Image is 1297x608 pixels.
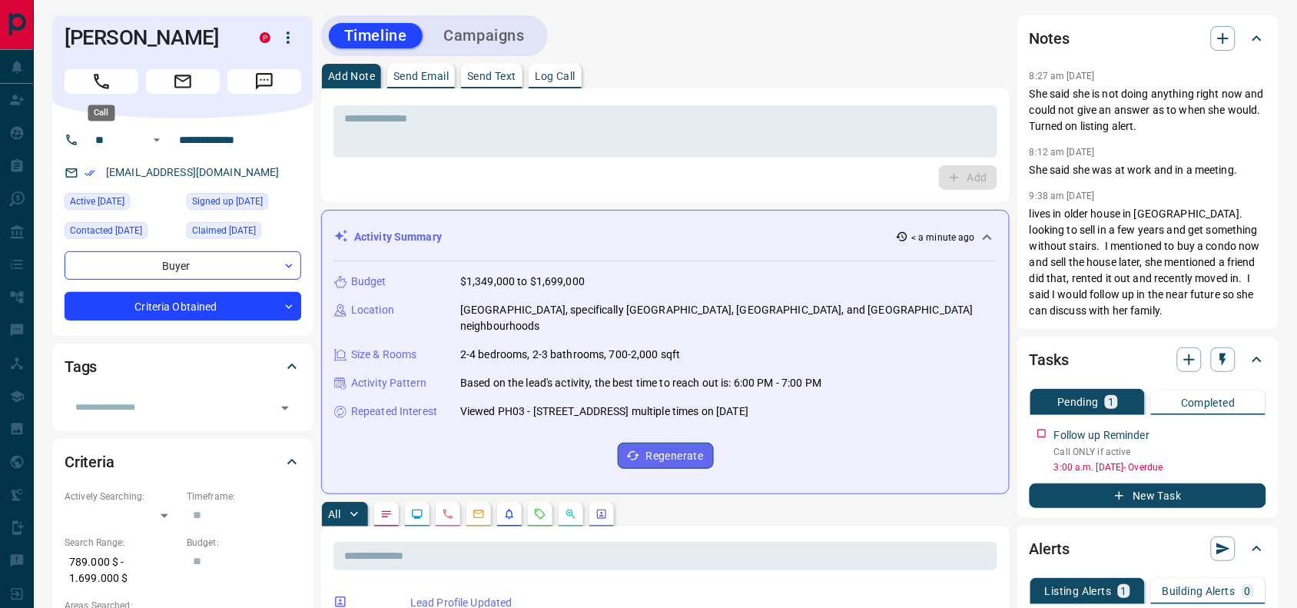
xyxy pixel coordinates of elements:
div: Sun Sep 14 2025 [187,222,301,244]
p: Activity Summary [354,229,442,245]
p: 8:27 am [DATE] [1030,71,1095,81]
p: Activity Pattern [351,375,426,391]
p: 3:00 a.m. [DATE] - Overdue [1054,460,1266,474]
span: Active [DATE] [70,194,124,209]
div: Alerts [1030,530,1266,567]
h2: Criteria [65,450,114,474]
p: 789.000 $ - 1.699.000 $ [65,550,179,591]
p: 9:38 am [DATE] [1030,191,1095,201]
p: Based on the lead's activity, the best time to reach out is: 6:00 PM - 7:00 PM [460,375,821,391]
p: Pending [1057,397,1099,407]
h2: Alerts [1030,537,1070,561]
h1: [PERSON_NAME] [65,25,237,50]
h2: Tasks [1030,347,1069,372]
p: 0 [1245,586,1251,596]
svg: Agent Actions [595,508,608,520]
div: Tasks [1030,341,1266,378]
p: Add Note [328,71,375,81]
p: Location [351,302,394,318]
div: Mon Mar 10 2025 [187,193,301,214]
p: Call ONLY if active [1054,445,1266,459]
svg: Lead Browsing Activity [411,508,423,520]
div: Sat May 03 2025 [65,222,179,244]
svg: Notes [380,508,393,520]
span: Signed up [DATE] [192,194,263,209]
div: property.ca [260,32,270,43]
div: Criteria Obtained [65,292,301,321]
p: Listing Alerts [1045,586,1112,596]
span: Message [227,69,301,94]
p: 1 [1121,586,1127,596]
span: Contacted [DATE] [70,223,142,238]
p: 2-4 bedrooms, 2-3 bathrooms, 700-2,000 sqft [460,347,681,363]
a: [EMAIL_ADDRESS][DOMAIN_NAME] [106,166,280,178]
p: She said she is not doing anything right now and could not give an answer as to when she would. T... [1030,86,1266,135]
p: Log Call [535,71,576,81]
div: Criteria [65,444,301,480]
p: Follow up Reminder [1054,427,1149,444]
button: Campaigns [429,23,540,48]
svg: Opportunities [565,508,577,520]
div: Activity Summary< a minute ago [334,223,997,251]
button: New Task [1030,483,1266,508]
p: $1,349,000 to $1,699,000 [460,274,585,290]
p: < a minute ago [911,231,975,244]
button: Timeline [329,23,423,48]
span: Claimed [DATE] [192,223,256,238]
p: Send Email [393,71,449,81]
p: Timeframe: [187,490,301,503]
p: All [328,509,340,520]
div: Buyer [65,251,301,280]
svg: Email Verified [85,168,95,178]
button: Open [274,397,296,419]
p: Search Range: [65,536,179,550]
p: 1 [1108,397,1114,407]
p: Size & Rooms [351,347,417,363]
p: 8:12 am [DATE] [1030,147,1095,158]
p: lives in older house in [GEOGRAPHIC_DATA]. looking to sell in a few years and get something witho... [1030,206,1266,319]
p: Actively Searching: [65,490,179,503]
p: Send Text [467,71,516,81]
p: [GEOGRAPHIC_DATA], specifically [GEOGRAPHIC_DATA], [GEOGRAPHIC_DATA], and [GEOGRAPHIC_DATA] neigh... [460,302,997,334]
span: Email [146,69,220,94]
button: Open [148,131,166,149]
p: Budget: [187,536,301,550]
p: Repeated Interest [351,404,437,420]
button: Regenerate [618,443,714,469]
div: Call [88,105,115,121]
p: Building Alerts [1163,586,1236,596]
p: Viewed PH03 - [STREET_ADDRESS] multiple times on [DATE] [460,404,748,420]
div: Tags [65,348,301,385]
p: Completed [1181,397,1236,408]
h2: Notes [1030,26,1070,51]
p: She said she was at work and in a meeting. [1030,162,1266,178]
p: Budget [351,274,386,290]
span: Call [65,69,138,94]
div: Notes [1030,20,1266,57]
div: Sun Jun 15 2025 [65,193,179,214]
svg: Requests [534,508,546,520]
svg: Calls [442,508,454,520]
h2: Tags [65,354,97,379]
svg: Emails [473,508,485,520]
svg: Listing Alerts [503,508,516,520]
